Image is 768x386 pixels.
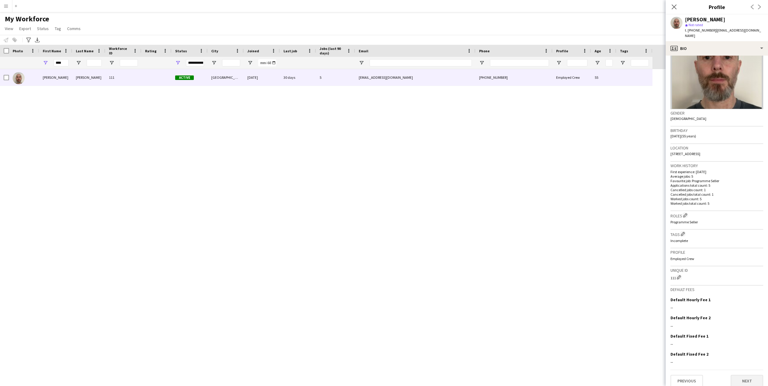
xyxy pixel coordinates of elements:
input: Profile Filter Input [567,59,587,66]
button: Open Filter Menu [556,60,562,66]
h3: Profile [670,250,763,255]
app-action-btn: Export XLSX [34,36,41,44]
input: Tags Filter Input [631,59,649,66]
button: Open Filter Menu [479,60,485,66]
input: City Filter Input [222,59,240,66]
input: Age Filter Input [605,59,613,66]
span: First Name [43,49,61,53]
button: Open Filter Menu [76,60,81,66]
p: Worked jobs count: 5 [670,197,763,201]
div: [PERSON_NAME] [72,69,105,86]
img: Jeff Woods [13,72,25,84]
span: [STREET_ADDRESS] [670,152,700,156]
h3: Roles [670,212,763,219]
button: Open Filter Menu [175,60,181,66]
div: 30 days [280,69,316,86]
span: | [EMAIL_ADDRESS][DOMAIN_NAME] [685,28,761,38]
img: Crew avatar or photo [670,19,763,109]
div: -- [670,341,763,347]
span: Phone [479,49,490,53]
span: Tag [55,26,61,31]
div: [EMAIL_ADDRESS][DOMAIN_NAME] [355,69,475,86]
div: [GEOGRAPHIC_DATA] [208,69,244,86]
span: Programme Seller [670,220,698,224]
h3: Default Hourly Fee 1 [670,297,711,302]
span: Export [19,26,31,31]
span: My Workforce [5,14,49,23]
h3: Birthday [670,128,763,133]
span: t. [PHONE_NUMBER] [685,28,716,32]
div: Employed Crew [553,69,591,86]
p: Average jobs: 5 [670,174,763,179]
input: Workforce ID Filter Input [120,59,138,66]
h3: Default Fixed Fee 1 [670,333,708,339]
div: 111 [105,69,141,86]
span: Joined [247,49,259,53]
span: View [5,26,13,31]
span: Tags [620,49,628,53]
input: Phone Filter Input [490,59,549,66]
span: City [211,49,218,53]
button: Open Filter Menu [359,60,364,66]
h3: Default Fixed Fee 2 [670,351,708,357]
a: Status [35,25,51,32]
span: Rating [145,49,156,53]
p: Cancelled jobs count: 1 [670,188,763,192]
p: Incomplete [670,238,763,243]
h3: Default Hourly Fee 2 [670,315,711,320]
p: Applications total count: 5 [670,183,763,188]
input: First Name Filter Input [54,59,69,66]
span: [DATE] (55 years) [670,134,696,138]
button: Open Filter Menu [211,60,217,66]
span: Email [359,49,368,53]
p: Employed Crew [670,256,763,261]
a: View [2,25,16,32]
h3: Unique ID [670,268,763,273]
button: Open Filter Menu [247,60,253,66]
span: Last Name [76,49,94,53]
a: Export [17,25,33,32]
h3: Default fees [670,287,763,292]
span: Comms [67,26,81,31]
h3: Profile [666,3,768,11]
div: 111 [670,274,763,280]
button: Open Filter Menu [595,60,600,66]
p: Worked jobs total count: 5 [670,201,763,206]
h3: Tags [670,231,763,237]
a: Comms [65,25,83,32]
input: Joined Filter Input [258,59,276,66]
button: Open Filter Menu [43,60,48,66]
div: Bio [666,41,768,56]
span: [DEMOGRAPHIC_DATA] [670,116,706,121]
span: Not rated [689,23,703,27]
a: Tag [52,25,63,32]
span: Jobs (last 90 days) [320,46,344,55]
h3: Location [670,145,763,151]
p: Favourite job: Programme Seller [670,179,763,183]
h3: Work history [670,163,763,168]
span: Status [175,49,187,53]
div: [PHONE_NUMBER] [475,69,553,86]
button: Open Filter Menu [620,60,625,66]
input: Last Name Filter Input [87,59,102,66]
span: Profile [556,49,568,53]
div: 55 [591,69,616,86]
span: Age [595,49,601,53]
app-action-btn: Advanced filters [25,36,32,44]
p: First experience: [DATE] [670,170,763,174]
span: Photo [13,49,23,53]
div: [PERSON_NAME] [685,17,725,22]
span: Active [175,75,194,80]
p: Cancelled jobs total count: 1 [670,192,763,197]
div: 5 [316,69,355,86]
div: [DATE] [244,69,280,86]
div: -- [670,323,763,329]
button: Open Filter Menu [109,60,114,66]
h3: Gender [670,110,763,116]
span: Last job [283,49,297,53]
input: Email Filter Input [370,59,472,66]
div: -- [670,305,763,310]
div: [PERSON_NAME] [39,69,72,86]
span: Workforce ID [109,46,131,55]
span: Status [37,26,49,31]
